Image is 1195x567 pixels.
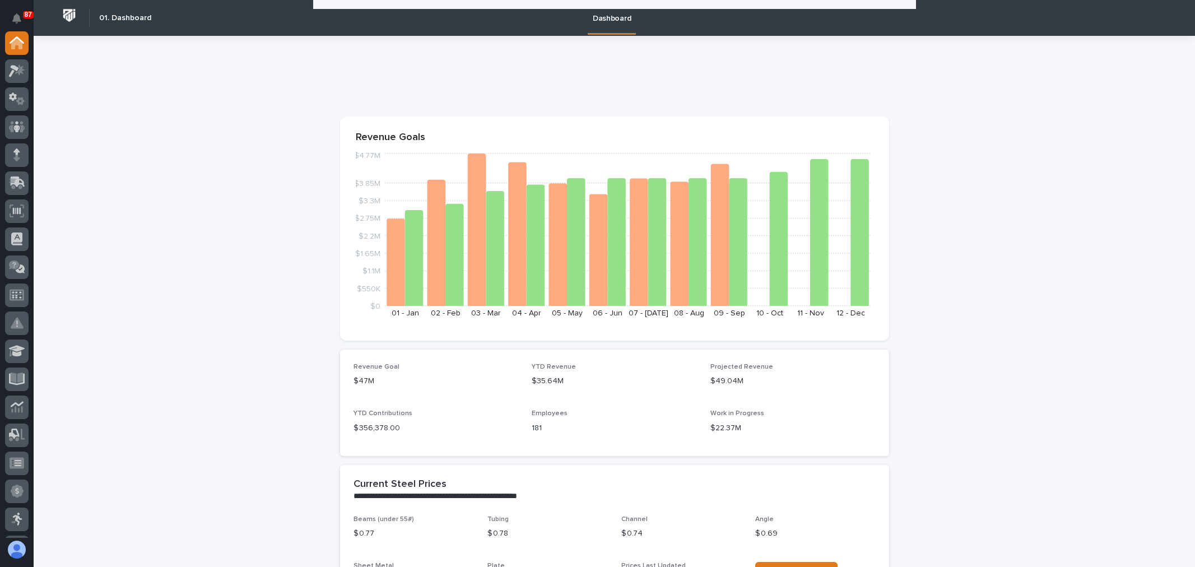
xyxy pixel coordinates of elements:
span: Employees [532,410,568,417]
text: 02 - Feb [431,309,461,317]
p: 87 [25,11,32,18]
p: $49.04M [710,375,876,387]
text: 03 - Mar [471,309,501,317]
span: Projected Revenue [710,364,773,370]
text: 11 - Nov [797,309,824,317]
p: $ 356,378.00 [354,422,519,434]
tspan: $2.75M [355,215,380,222]
text: 09 - Sep [713,309,745,317]
tspan: $4.77M [354,152,380,160]
img: Workspace Logo [59,5,80,26]
text: 05 - May [552,309,583,317]
span: Work in Progress [710,410,764,417]
text: 04 - Apr [512,309,541,317]
span: Channel [621,516,648,523]
p: 181 [532,422,697,434]
tspan: $1.1M [362,267,380,275]
p: $ 0.69 [755,528,876,540]
text: 06 - Jun [593,309,622,317]
span: YTD Revenue [532,364,576,370]
p: $47M [354,375,519,387]
text: 10 - Oct [756,309,783,317]
p: $ 0.78 [487,528,608,540]
span: Revenue Goal [354,364,399,370]
tspan: $3.85M [354,179,380,187]
text: 07 - [DATE] [628,309,668,317]
text: 12 - Dec [836,309,865,317]
tspan: $3.3M [359,197,380,205]
tspan: $550K [357,285,380,292]
tspan: $0 [370,303,380,310]
p: $35.64M [532,375,697,387]
h2: 01. Dashboard [99,13,151,23]
p: Revenue Goals [356,132,873,144]
span: Beams (under 55#) [354,516,414,523]
span: Tubing [487,516,509,523]
h2: Current Steel Prices [354,478,447,491]
p: $ 0.74 [621,528,742,540]
button: Notifications [5,7,29,30]
button: users-avatar [5,538,29,561]
tspan: $2.2M [359,232,380,240]
div: Notifications87 [14,13,29,31]
span: YTD Contributions [354,410,412,417]
p: $22.37M [710,422,876,434]
tspan: $1.65M [355,250,380,258]
text: 01 - Jan [391,309,419,317]
p: $ 0.77 [354,528,474,540]
span: Angle [755,516,774,523]
text: 08 - Aug [673,309,704,317]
